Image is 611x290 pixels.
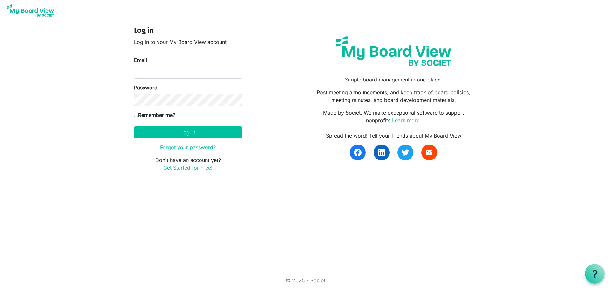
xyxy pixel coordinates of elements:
p: Don't have an account yet? [134,156,242,172]
a: © 2025 - Societ [286,277,325,284]
a: Learn more. [392,117,421,124]
img: twitter.svg [402,149,409,156]
img: facebook.svg [354,149,362,156]
img: linkedin.svg [378,149,385,156]
p: Simple board management in one place. [310,76,477,83]
label: Password [134,84,158,91]
div: Spread the word! Tell your friends about My Board View [310,132,477,139]
p: Post meeting announcements, and keep track of board policies, meeting minutes, and board developm... [310,88,477,104]
img: my-board-view-societ.svg [331,32,456,71]
input: Remember me? [134,113,138,117]
span: email [425,149,433,156]
label: Email [134,56,147,64]
p: Log in to your My Board View account [134,38,242,46]
a: Get Started for Free! [163,165,213,171]
a: Forgot your password? [160,144,216,151]
p: Made by Societ. We make exceptional software to support nonprofits. [310,109,477,124]
label: Remember me? [134,111,175,119]
h4: Log in [134,26,242,36]
img: My Board View Logo [5,3,56,18]
button: Log in [134,126,242,138]
a: email [421,145,437,160]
